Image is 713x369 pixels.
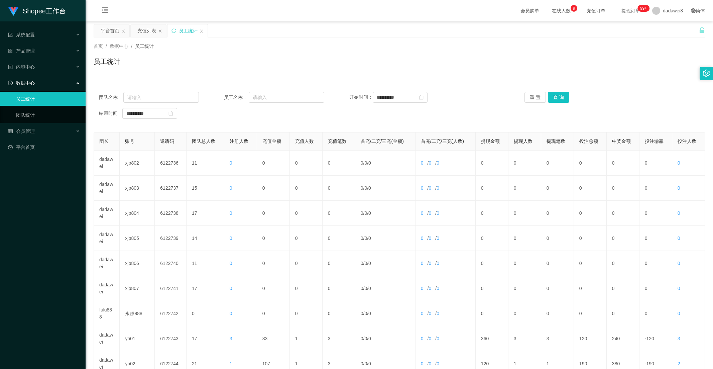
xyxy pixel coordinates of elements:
[257,276,290,301] td: 0
[429,210,431,216] span: 0
[257,201,290,226] td: 0
[361,185,363,191] span: 0
[574,326,607,351] td: 120
[637,5,649,12] sup: 292
[171,28,176,33] i: 图标: sync
[607,176,639,201] td: 0
[574,301,607,326] td: 0
[135,43,154,49] span: 员工统计
[290,326,323,351] td: 1
[678,210,680,216] span: 0
[94,43,103,49] span: 首页
[639,226,672,251] td: 0
[364,286,367,291] span: 0
[607,151,639,176] td: 0
[541,151,574,176] td: 0
[361,160,363,166] span: 0
[94,201,120,226] td: dadawei
[437,286,439,291] span: 0
[361,210,363,216] span: 0
[120,151,155,176] td: xjp802
[121,29,125,33] i: 图标: close
[137,24,156,37] div: 充值列表
[437,361,439,366] span: 0
[187,301,224,326] td: 0
[187,251,224,276] td: 11
[106,43,107,49] span: /
[230,160,232,166] span: 0
[508,276,541,301] td: 0
[574,201,607,226] td: 0
[8,141,80,154] a: 图标: dashboard平台首页
[547,139,565,144] span: 提现笔数
[421,185,424,191] span: 0
[368,311,371,316] span: 0
[99,110,122,116] span: 结束时间：
[639,201,672,226] td: 0
[541,201,574,226] td: 0
[262,139,281,144] span: 充值金额
[639,301,672,326] td: 0
[415,301,476,326] td: / /
[8,128,35,134] span: 会员管理
[94,176,120,201] td: dadawei
[429,236,431,241] span: 0
[508,151,541,176] td: 0
[437,311,439,316] span: 0
[524,92,546,103] button: 重 置
[257,301,290,326] td: 0
[99,139,109,144] span: 团长
[361,286,363,291] span: 0
[290,201,323,226] td: 0
[8,32,35,37] span: 系统配置
[323,326,355,351] td: 3
[295,139,314,144] span: 充值人数
[8,64,35,70] span: 内容中心
[179,24,198,37] div: 员工统计
[120,201,155,226] td: xjp804
[290,251,323,276] td: 0
[361,311,363,316] span: 0
[476,326,508,351] td: 360
[361,261,363,266] span: 0
[476,301,508,326] td: 0
[678,361,680,366] span: 2
[155,151,187,176] td: 6122736
[224,94,248,101] span: 员工名称：
[155,176,187,201] td: 6122737
[99,94,123,101] span: 团队名称：
[415,226,476,251] td: / /
[230,311,232,316] span: 0
[290,226,323,251] td: 0
[8,81,13,85] i: 图标: check-circle-o
[230,261,232,266] span: 0
[678,185,680,191] span: 0
[541,251,574,276] td: 0
[187,226,224,251] td: 14
[476,176,508,201] td: 0
[168,111,173,116] i: 图标: calendar
[368,160,371,166] span: 0
[361,139,404,144] span: 首充/二充/三充(金额)
[476,226,508,251] td: 0
[421,261,424,266] span: 0
[23,0,66,22] h1: Shopee工作台
[94,0,116,22] i: 图标: menu-fold
[678,311,680,316] span: 0
[421,336,424,341] span: 0
[361,236,363,241] span: 0
[131,43,132,49] span: /
[703,70,710,77] i: 图标: setting
[361,361,363,366] span: 0
[364,261,367,266] span: 0
[437,261,439,266] span: 0
[323,276,355,301] td: 0
[607,251,639,276] td: 0
[8,8,66,13] a: Shopee工作台
[571,5,577,12] sup: 9
[574,151,607,176] td: 0
[508,326,541,351] td: 3
[8,80,35,86] span: 数据中心
[508,251,541,276] td: 0
[508,176,541,201] td: 0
